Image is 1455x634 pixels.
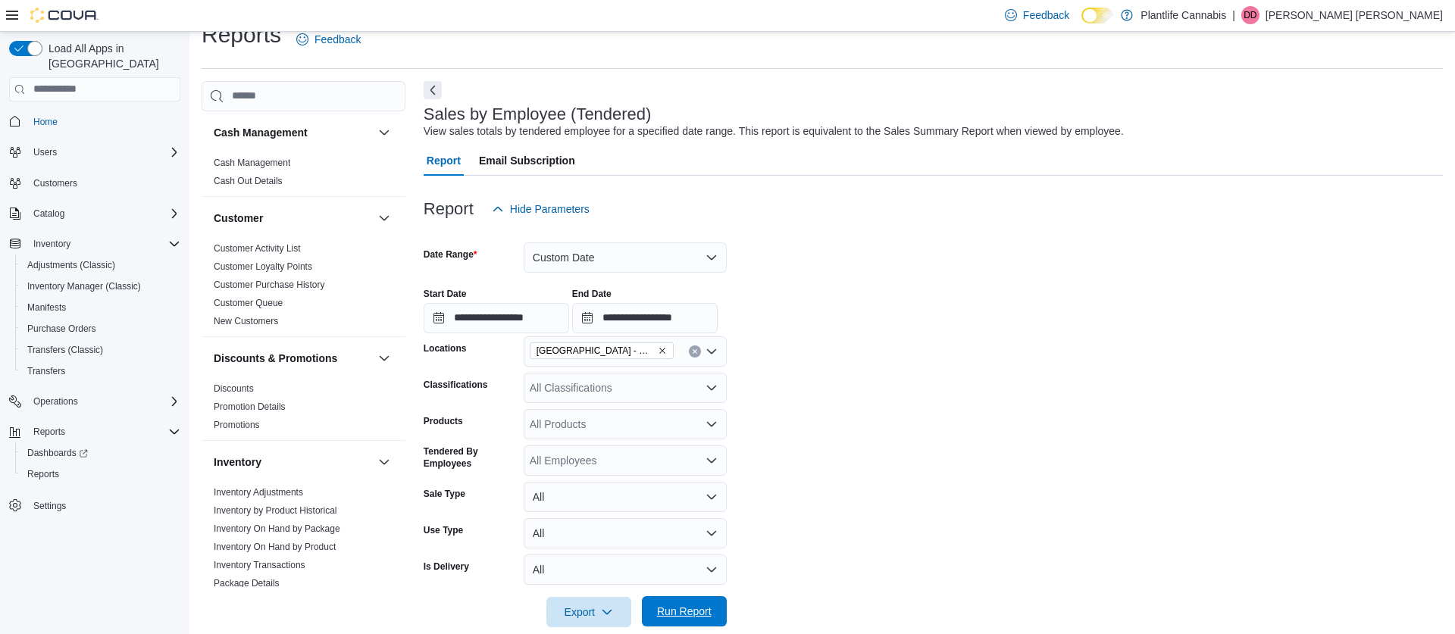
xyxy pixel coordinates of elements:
[706,345,718,358] button: Open list of options
[21,444,94,462] a: Dashboards
[424,105,652,123] h3: Sales by Employee (Tendered)
[21,277,180,295] span: Inventory Manager (Classic)
[214,316,278,326] a: New Customers
[375,123,393,142] button: Cash Management
[15,464,186,485] button: Reports
[1081,23,1082,24] span: Dark Mode
[27,173,180,192] span: Customers
[214,541,336,553] span: Inventory On Hand by Product
[42,41,180,71] span: Load All Apps in [GEOGRAPHIC_DATA]
[555,597,622,627] span: Export
[27,280,141,292] span: Inventory Manager (Classic)
[479,145,575,176] span: Email Subscription
[27,423,71,441] button: Reports
[214,297,283,309] span: Customer Queue
[424,445,518,470] label: Tendered By Employees
[706,382,718,394] button: Open list of options
[27,344,103,356] span: Transfers (Classic)
[33,116,58,128] span: Home
[214,125,308,140] h3: Cash Management
[33,177,77,189] span: Customers
[30,8,99,23] img: Cova
[214,577,280,589] span: Package Details
[3,203,186,224] button: Catalog
[214,383,254,395] span: Discounts
[1141,6,1226,24] p: Plantlife Cannabis
[15,318,186,339] button: Purchase Orders
[706,418,718,430] button: Open list of options
[33,146,57,158] span: Users
[21,298,180,317] span: Manifests
[214,454,261,470] h3: Inventory
[214,401,286,413] span: Promotion Details
[27,143,180,161] span: Users
[27,259,115,271] span: Adjustments (Classic)
[3,494,186,516] button: Settings
[214,351,372,366] button: Discounts & Promotions
[1081,8,1113,23] input: Dark Mode
[3,421,186,442] button: Reports
[214,242,301,255] span: Customer Activity List
[21,341,109,359] a: Transfers (Classic)
[658,346,667,355] button: Remove Calgary - Dalhousie from selection in this group
[427,145,461,176] span: Report
[21,256,180,274] span: Adjustments (Classic)
[424,248,477,261] label: Date Range
[214,542,336,552] a: Inventory On Hand by Product
[424,81,442,99] button: Next
[214,486,303,498] span: Inventory Adjustments
[214,298,283,308] a: Customer Queue
[424,288,467,300] label: Start Date
[375,349,393,367] button: Discounts & Promotions
[657,604,712,619] span: Run Report
[33,238,70,250] span: Inventory
[15,361,186,382] button: Transfers
[27,143,63,161] button: Users
[33,500,66,512] span: Settings
[214,559,305,571] span: Inventory Transactions
[21,277,147,295] a: Inventory Manager (Classic)
[214,401,286,412] a: Promotion Details
[510,201,590,217] span: Hide Parameters
[33,208,64,220] span: Catalog
[3,111,186,133] button: Home
[3,142,186,163] button: Users
[27,235,180,253] span: Inventory
[27,392,180,411] span: Operations
[214,420,260,430] a: Promotions
[537,343,655,358] span: [GEOGRAPHIC_DATA] - Dalhousie
[21,320,180,338] span: Purchase Orders
[21,298,72,317] a: Manifests
[27,497,72,515] a: Settings
[546,597,631,627] button: Export
[21,362,180,380] span: Transfers
[21,256,121,274] a: Adjustments (Classic)
[689,345,701,358] button: Clear input
[214,176,283,186] a: Cash Out Details
[214,351,337,366] h3: Discounts & Promotions
[214,261,312,272] a: Customer Loyalty Points
[21,362,71,380] a: Transfers
[214,504,337,517] span: Inventory by Product Historical
[524,554,727,585] button: All
[21,465,65,483] a: Reports
[424,561,469,573] label: Is Delivery
[27,174,83,192] a: Customers
[27,447,88,459] span: Dashboards
[21,444,180,462] span: Dashboards
[214,523,340,534] a: Inventory On Hand by Package
[27,392,84,411] button: Operations
[1266,6,1443,24] p: [PERSON_NAME] [PERSON_NAME]
[424,488,465,500] label: Sale Type
[27,205,70,223] button: Catalog
[202,154,405,196] div: Cash Management
[21,341,180,359] span: Transfers (Classic)
[214,125,372,140] button: Cash Management
[202,239,405,336] div: Customer
[202,20,281,50] h1: Reports
[214,211,263,226] h3: Customer
[214,280,325,290] a: Customer Purchase History
[214,211,372,226] button: Customer
[642,596,727,626] button: Run Report
[202,379,405,440] div: Discounts & Promotions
